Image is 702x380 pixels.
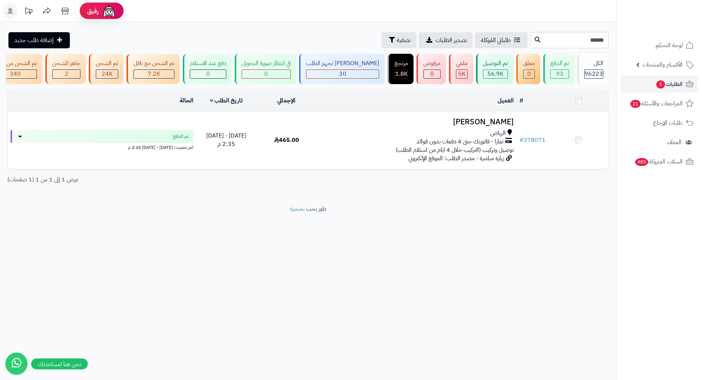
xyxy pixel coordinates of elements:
a: [PERSON_NAME] تجهيز الطلب 30 [298,54,386,84]
span: المراجعات والأسئلة [630,98,683,109]
a: تم الشحن مع ناقل 7.2K [125,54,181,84]
a: المراجعات والأسئلة21 [621,95,698,112]
span: 465.00 [274,136,299,144]
span: 0 [264,69,268,78]
div: 0 [242,70,290,78]
div: تم الشحن مع ناقل [133,59,174,68]
div: مرتجع [395,59,408,68]
span: 0 [527,69,531,78]
div: 0 [424,70,440,78]
span: 21 [630,100,641,108]
div: ملغي [456,59,468,68]
a: دفع عند الاستلام 0 [181,54,233,84]
a: مرتجع 1.8K [386,54,415,84]
span: الرياض [490,129,506,138]
span: 5 [656,80,665,89]
div: اخر تحديث: [DATE] - [DATE] 2:35 م [11,143,193,151]
span: طلبات الإرجاع [653,118,683,128]
a: تحديثات المنصة [19,4,38,20]
a: # [520,96,523,105]
div: 1836 [395,70,408,78]
a: تم التوصيل 56.9K [475,54,515,84]
div: 4995 [456,70,467,78]
span: تصفية [397,36,411,45]
span: 485 [635,158,648,166]
a: متجرة [290,204,303,213]
div: الكل [584,59,603,68]
a: تم الدفع 93 [542,54,576,84]
div: عرض 1 إلى 1 من 1 (1 صفحات) [2,176,308,184]
a: تصدير الطلبات [419,32,473,48]
a: جاهز للشحن 2 [44,54,87,84]
span: زيارة مباشرة - مصدر الطلب: الموقع الإلكتروني [408,154,504,163]
a: تاريخ الطلب [210,96,243,105]
a: السلات المتروكة485 [621,153,698,170]
div: دفع عند الاستلام [190,59,226,68]
a: الكل96223 [576,54,610,84]
span: السلات المتروكة [634,157,683,167]
div: 93 [551,70,569,78]
div: تم الشحن [96,59,118,68]
div: جاهز للشحن [52,59,80,68]
a: طلبات الإرجاع [621,114,698,132]
div: تم التوصيل [483,59,508,68]
a: العملاء [621,133,698,151]
div: 56935 [483,70,507,78]
div: [PERSON_NAME] تجهيز الطلب [306,59,379,68]
span: لوحة التحكم [656,40,683,50]
div: في انتظار صورة التحويل [242,59,291,68]
div: تم الدفع [550,59,569,68]
span: 2 [65,69,68,78]
span: طلباتي المُوكلة [481,36,511,45]
div: 24022 [96,70,118,78]
a: العميل [498,96,514,105]
button: تصفية [381,32,416,48]
a: تم الشحن 24K [87,54,125,84]
span: 24K [102,69,113,78]
span: الطلبات [656,79,683,89]
a: لوحة التحكم [621,37,698,54]
span: تصدير الطلبات [435,36,467,45]
span: 5K [458,69,465,78]
img: ai-face.png [102,4,116,18]
div: 2 [53,70,80,78]
span: الأقسام والمنتجات [642,60,683,70]
span: 7.2K [148,69,160,78]
div: مرفوض [423,59,441,68]
a: معلق 0 [515,54,542,84]
span: 0 [206,69,210,78]
span: تمارا - فاتورتك حتى 4 دفعات بدون فوائد [416,138,503,146]
span: 30 [339,69,346,78]
span: 56.9K [487,69,503,78]
div: 30 [306,70,379,78]
span: 0 [430,69,434,78]
a: الحالة [180,96,193,105]
h3: [PERSON_NAME] [320,118,514,126]
span: العملاء [667,137,682,147]
span: 1.8K [395,69,408,78]
a: مرفوض 0 [415,54,448,84]
span: 96223 [585,69,603,78]
a: ملغي 5K [448,54,475,84]
div: 7222 [134,70,174,78]
span: [DATE] - [DATE] 2:35 م [206,131,246,148]
span: إضافة طلب جديد [14,36,54,45]
div: معلق [523,59,535,68]
span: 340 [10,69,21,78]
div: 0 [524,70,535,78]
a: إضافة طلب جديد [8,32,70,48]
a: في انتظار صورة التحويل 0 [233,54,298,84]
a: الطلبات5 [621,75,698,93]
span: تم الدفع [173,133,189,140]
a: الإجمالي [277,96,295,105]
a: طلباتي المُوكلة [475,32,528,48]
span: 93 [556,69,563,78]
span: توصيل وتركيب (التركيب خلال 4 ايام من استلام الطلب) [396,146,514,154]
span: # [520,136,524,144]
a: #378071 [520,136,546,144]
div: 0 [190,70,226,78]
span: رفيق [87,7,99,15]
